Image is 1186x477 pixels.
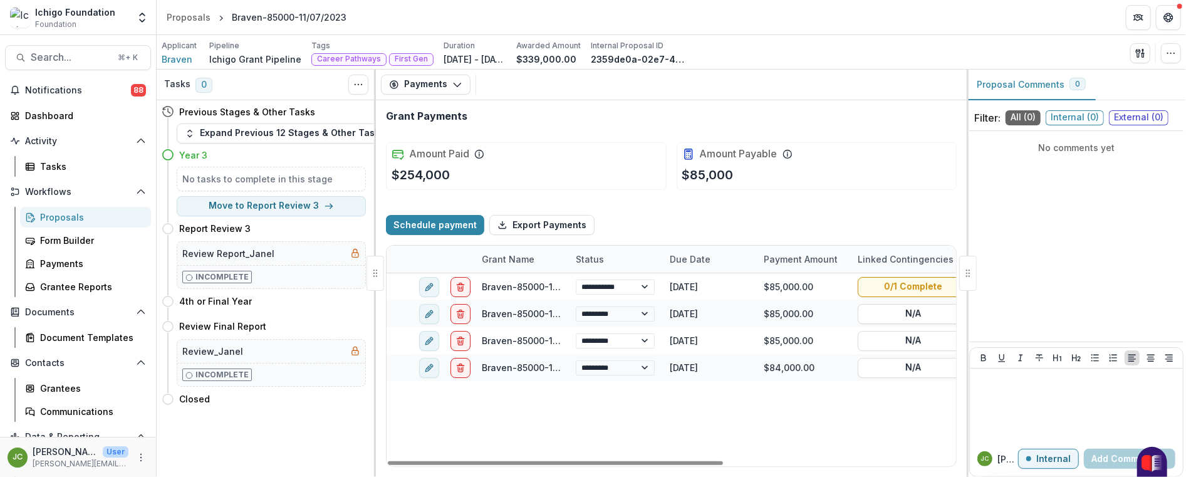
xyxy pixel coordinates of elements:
p: Applicant [162,40,197,51]
div: $85,000.00 [756,273,850,300]
span: Notifications [25,85,131,96]
div: [DATE] [662,300,756,327]
span: All ( 0 ) [1006,110,1041,125]
button: Payments [381,75,471,95]
button: Expand Previous 12 Stages & Other Tasks [177,123,393,144]
button: delete [450,304,471,324]
div: Janel Callon [13,453,23,461]
h4: Review Final Report [179,320,266,333]
button: Open entity switcher [133,5,151,30]
button: Notifications88 [5,80,151,100]
h4: Closed [179,392,210,406]
p: No comments yet [974,141,1178,154]
span: First Gen [395,55,428,63]
h2: Amount Payable [700,148,778,160]
p: Duration [444,40,475,51]
p: $85,000 [682,165,734,184]
h5: Review Report_Janel [182,247,274,260]
button: Add Comment [1084,449,1175,469]
div: Document Templates [40,331,141,344]
div: Payment Amount [756,253,845,266]
button: Schedule payment [386,215,484,235]
a: Grantee Reports [20,276,151,297]
button: delete [450,331,471,351]
span: Contacts [25,358,131,369]
a: Grantees [20,378,151,399]
h4: 4th or Final Year [179,295,252,308]
button: N/A [858,358,968,378]
button: Ordered List [1106,350,1121,365]
div: Janel Callon [981,456,989,462]
a: Braven-85000-11/07/2023 [482,362,596,373]
div: Dashboard [25,109,141,122]
a: Proposals [162,8,216,26]
img: Ichigo Foundation [10,8,30,28]
div: Payments [40,257,141,270]
p: Internal [1036,454,1071,464]
p: Incomplete [195,369,249,380]
p: User [103,446,128,458]
h5: No tasks to complete in this stage [182,172,360,186]
button: edit [419,304,439,324]
div: [DATE] [662,327,756,354]
button: Heading 1 [1050,350,1065,365]
p: Filter: [974,110,1001,125]
div: Due Date [662,253,718,266]
button: Get Help [1156,5,1181,30]
div: Linked Contingencies [850,246,975,273]
button: 0/1 Complete [858,277,968,297]
button: Open Documents [5,302,151,322]
div: Grant Name [474,246,568,273]
a: Form Builder [20,230,151,251]
p: Internal Proposal ID [591,40,663,51]
button: Open Activity [5,131,151,151]
a: Braven-85000-11/07/2023 [482,335,596,346]
button: delete [450,358,471,378]
button: edit [419,358,439,378]
div: $84,000.00 [756,354,850,381]
div: Ichigo Foundation [35,6,115,19]
button: Open Contacts [5,353,151,373]
a: Braven-85000-11/07/2023 [482,281,596,292]
div: Proposals [167,11,211,24]
p: 2359de0a-02e7-4eb9-b97e-2177e994fd53 [591,53,685,66]
h5: Review_Janel [182,345,243,358]
a: Proposals [20,207,151,228]
a: Braven [162,53,192,66]
button: Underline [994,350,1009,365]
div: Form Builder [40,234,141,247]
div: Due Date [662,246,756,273]
span: Workflows [25,187,131,197]
div: Braven-85000-11/07/2023 [232,11,346,24]
button: Internal [1018,449,1079,469]
p: Tags [311,40,330,51]
button: More [133,450,148,465]
div: $85,000.00 [756,327,850,354]
button: Proposal Comments [967,70,1096,100]
button: N/A [858,331,968,351]
button: Italicize [1013,350,1028,365]
a: Dashboard [5,105,151,126]
p: Ichigo Grant Pipeline [209,53,301,66]
button: Move to Report Review 3 [177,196,366,216]
div: Tasks [40,160,141,173]
button: Align Left [1125,350,1140,365]
button: Heading 2 [1069,350,1084,365]
span: Search... [31,51,110,63]
h2: Grant Payments [386,110,467,122]
span: External ( 0 ) [1109,110,1168,125]
button: Open Workflows [5,182,151,202]
div: Communications [40,405,141,418]
span: Activity [25,136,131,147]
div: Payment Amount [756,246,850,273]
button: Bold [976,350,991,365]
button: Align Center [1143,350,1158,365]
button: delete [450,277,471,297]
button: edit [419,277,439,297]
span: Foundation [35,19,76,30]
a: Document Templates [20,327,151,348]
div: Status [568,253,611,266]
